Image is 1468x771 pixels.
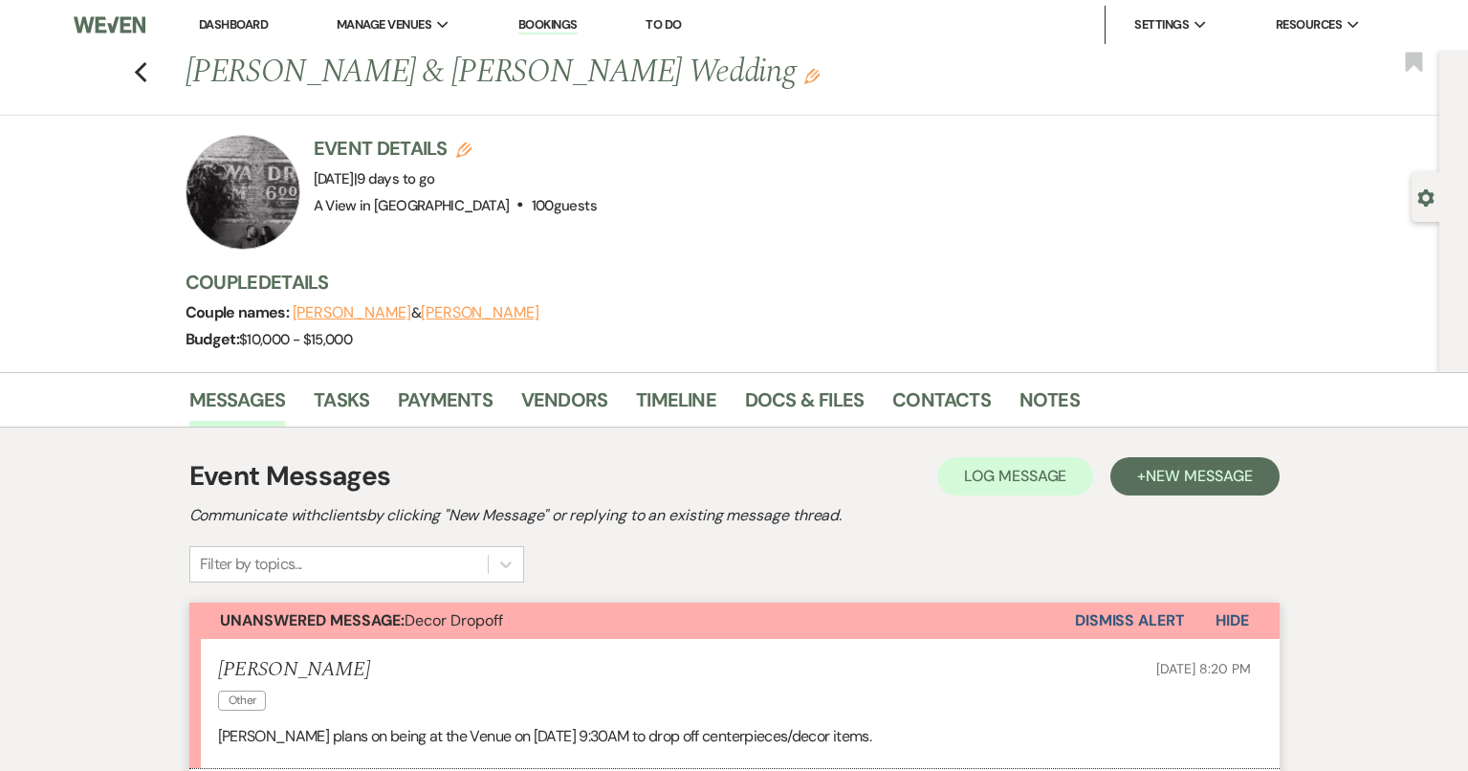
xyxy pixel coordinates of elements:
span: Log Message [964,466,1066,486]
button: Unanswered Message:Decor Dropoff [189,603,1075,639]
h1: Event Messages [189,456,391,496]
a: Contacts [892,385,991,427]
button: Hide [1185,603,1280,639]
span: Decor Dropoff [220,610,503,630]
span: [DATE] 8:20 PM [1156,660,1250,677]
h3: Couple Details [186,269,1257,296]
span: 100 guests [532,196,597,215]
a: Bookings [518,16,578,34]
p: [PERSON_NAME] plans on being at the Venue on [DATE] 9:30AM to drop off centerpieces/decor items. [218,724,1251,749]
span: | [354,169,435,188]
span: Hide [1216,610,1249,630]
a: Notes [1019,385,1080,427]
span: Manage Venues [337,15,431,34]
span: Budget: [186,329,240,349]
strong: Unanswered Message: [220,610,405,630]
span: [DATE] [314,169,435,188]
span: New Message [1146,466,1252,486]
a: Dashboard [199,16,268,33]
a: Vendors [521,385,607,427]
span: & [293,303,539,322]
a: Tasks [314,385,369,427]
button: +New Message [1110,457,1279,496]
button: [PERSON_NAME] [293,305,411,320]
h5: [PERSON_NAME] [218,658,370,682]
div: Filter by topics... [200,553,302,576]
span: 9 days to go [357,169,434,188]
span: Other [218,691,267,711]
a: Messages [189,385,286,427]
span: A View in [GEOGRAPHIC_DATA] [314,196,510,215]
a: Timeline [636,385,716,427]
span: Couple names: [186,302,293,322]
h3: Event Details [314,135,597,162]
span: Settings [1134,15,1189,34]
span: $10,000 - $15,000 [239,330,352,349]
button: Dismiss Alert [1075,603,1185,639]
button: [PERSON_NAME] [421,305,539,320]
img: Weven Logo [74,5,145,45]
button: Edit [804,67,820,84]
button: Open lead details [1417,187,1435,206]
span: Resources [1276,15,1342,34]
h2: Communicate with clients by clicking "New Message" or replying to an existing message thread. [189,504,1280,527]
a: To Do [646,16,681,33]
a: Payments [398,385,493,427]
button: Log Message [937,457,1093,496]
h1: [PERSON_NAME] & [PERSON_NAME] Wedding [186,50,1042,96]
a: Docs & Files [745,385,864,427]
